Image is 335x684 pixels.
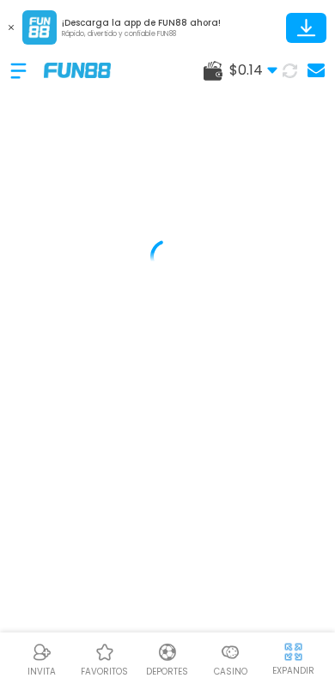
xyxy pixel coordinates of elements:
[27,665,56,678] p: INVITA
[157,642,178,663] img: Deportes
[10,639,73,678] a: ReferralReferralINVITA
[283,641,304,663] img: hide
[32,642,52,663] img: Referral
[272,664,314,677] p: EXPANDIR
[229,60,277,81] span: $ 0.14
[94,642,115,663] img: Casino Favoritos
[81,665,128,678] p: favoritos
[73,639,136,678] a: Casino FavoritosCasino Favoritosfavoritos
[220,642,241,663] img: Casino
[199,639,262,678] a: CasinoCasinoCasino
[62,16,221,29] p: ¡Descarga la app de FUN88 ahora!
[146,665,188,678] p: Deportes
[44,63,111,77] img: Company Logo
[22,10,57,45] img: App Logo
[214,665,247,678] p: Casino
[62,29,221,39] p: Rápido, divertido y confiable FUN88
[136,639,198,678] a: DeportesDeportesDeportes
